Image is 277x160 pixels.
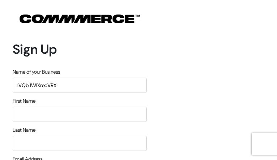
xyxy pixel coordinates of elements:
img: COMMMERCE [20,15,140,23]
label: Last Name [13,126,35,134]
h1: Sign Up [13,41,147,57]
label: First Name [13,97,35,105]
label: Name of your Business [13,68,60,76]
